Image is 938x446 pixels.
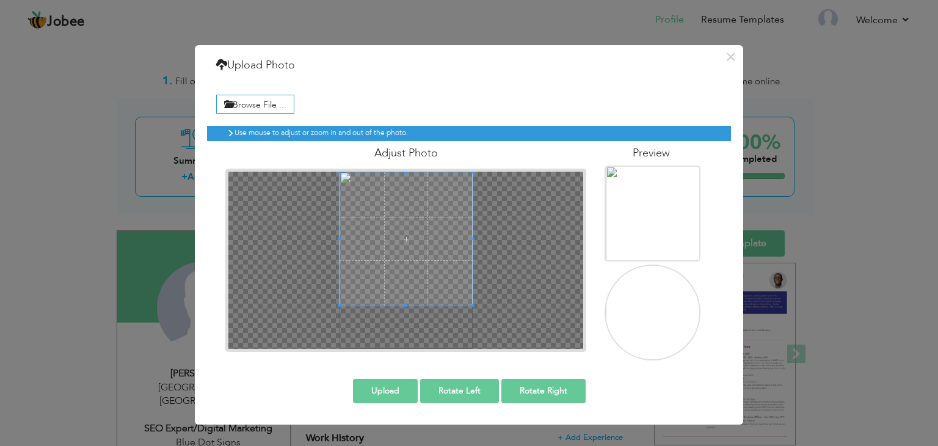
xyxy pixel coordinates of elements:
h6: Use mouse to adjust or zoom in and out of the photo. [234,129,706,137]
label: Browse File ... [216,95,294,114]
img: c99bfbb1-6487-4ba9-acc8-044230461f52 [606,265,702,393]
button: Rotate Left [420,379,499,403]
button: × [721,47,740,67]
h4: Preview [605,147,697,159]
h4: Adjust Photo [225,147,586,159]
button: Upload [353,379,418,403]
button: Rotate Right [501,379,586,403]
img: c99bfbb1-6487-4ba9-acc8-044230461f52 [606,166,702,294]
h4: Upload Photo [216,57,295,73]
